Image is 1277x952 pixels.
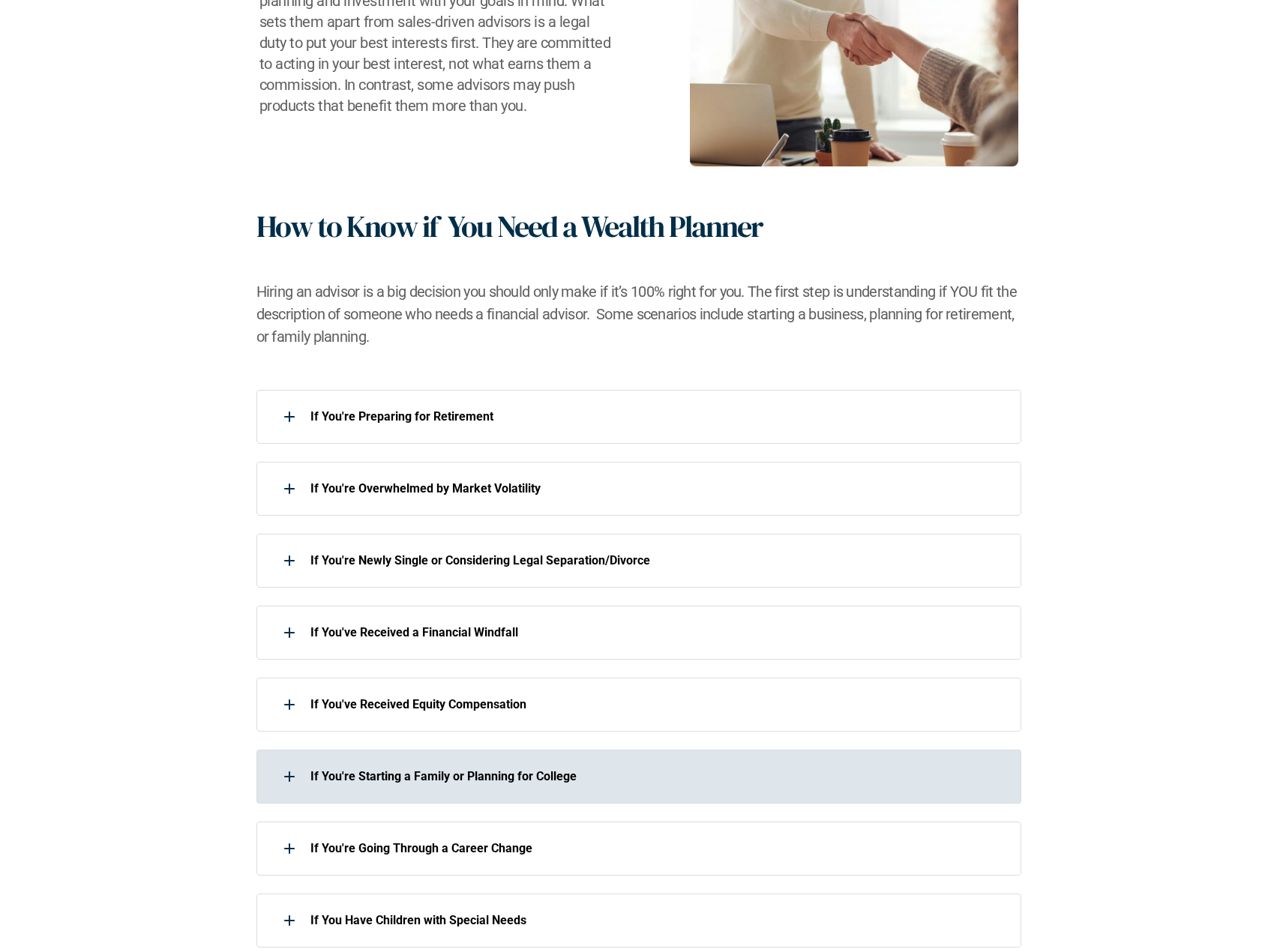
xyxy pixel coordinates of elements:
[310,697,1002,711] p: If You've Received Equity Compensation
[310,553,1002,567] p: If You're Newly Single or Considering Legal Separation/Divorce
[310,769,1002,783] p: If You're Starting a Family or Planning for College
[310,913,1002,927] p: If You Have Children with Special Needs
[310,841,1002,855] p: If You're Going Through a Career Change
[310,481,1002,495] p: If You're Overwhelmed by Market Volatility
[256,208,763,244] h1: How to Know if You Need a Wealth Planner
[256,280,1021,348] h2: Hiring an advisor is a big decision you should only make if it’s 100% right for you. The first st...
[310,409,1002,424] p: If You're Preparing for Retirement
[310,625,1002,639] p: If You've Received a Financial Windfall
